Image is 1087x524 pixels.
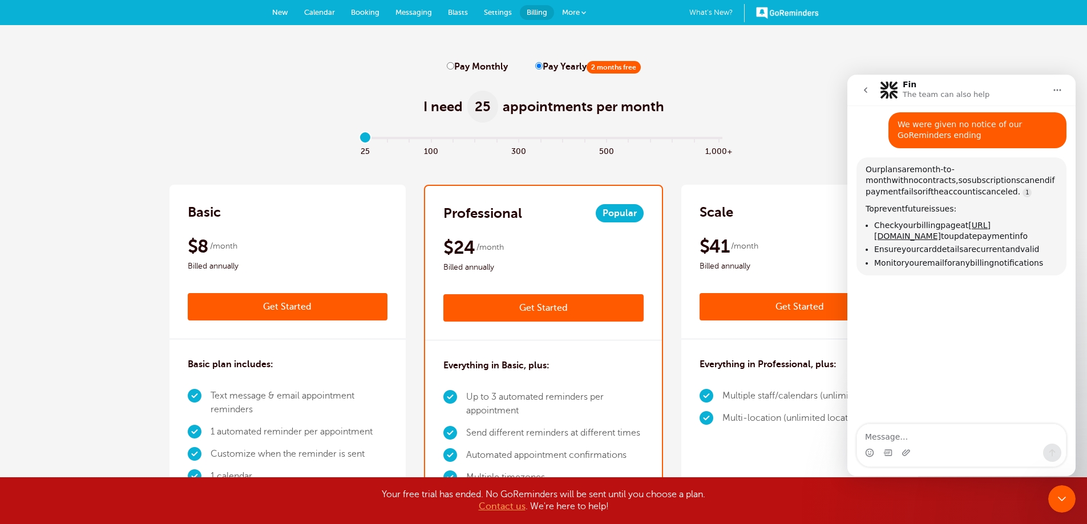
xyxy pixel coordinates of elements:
span: 500 [596,144,617,157]
li: Multiple staff/calendars (unlimited) [722,385,868,407]
h2: Scale [700,203,733,221]
a: Get Started [700,293,900,320]
li: Customize when the reminder is sent [211,443,388,465]
span: Booking [351,8,379,17]
span: Calendar [304,8,335,17]
li: Up to 3 automated reminders per appointment [466,386,644,422]
span: 2 months free [587,61,641,74]
span: Popular [596,204,644,222]
input: Pay Monthly [447,62,454,70]
span: $24 [443,236,475,259]
span: 100 [420,144,442,157]
span: Blasts [448,8,468,17]
span: /month [476,241,504,254]
a: Get Started [188,293,388,320]
span: 25 [354,144,376,157]
span: /month [210,239,237,253]
iframe: Intercom live chat [847,75,1076,476]
input: Pay Yearly2 months free [535,62,543,70]
h2: Basic [188,203,221,221]
span: 25 [467,91,498,123]
li: Automated appointment confirmations [466,444,644,466]
span: 1,000+ [705,144,733,157]
h3: Everything in Professional, plus: [700,358,837,371]
span: $41 [700,235,729,258]
li: 1 calendar [211,465,388,488]
h2: Professional [443,204,522,222]
a: Contact us [479,501,526,511]
li: Send different reminders at different times [466,422,644,444]
a: Get Started [443,294,644,322]
div: Your free trial has ended. No GoReminders will be sent until you choose a plan. . We're here to h... [258,489,829,513]
label: Pay Monthly [447,62,508,72]
span: 300 [508,144,530,157]
label: Pay Yearly [535,62,641,72]
iframe: Intercom live chat [1048,485,1076,513]
span: appointments per month [503,98,664,116]
span: New [272,8,288,17]
span: Billing [527,8,547,17]
span: I need [423,98,463,116]
span: Messaging [395,8,432,17]
span: Billed annually [443,261,644,274]
li: Text message & email appointment reminders [211,385,388,421]
span: $8 [188,235,209,258]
